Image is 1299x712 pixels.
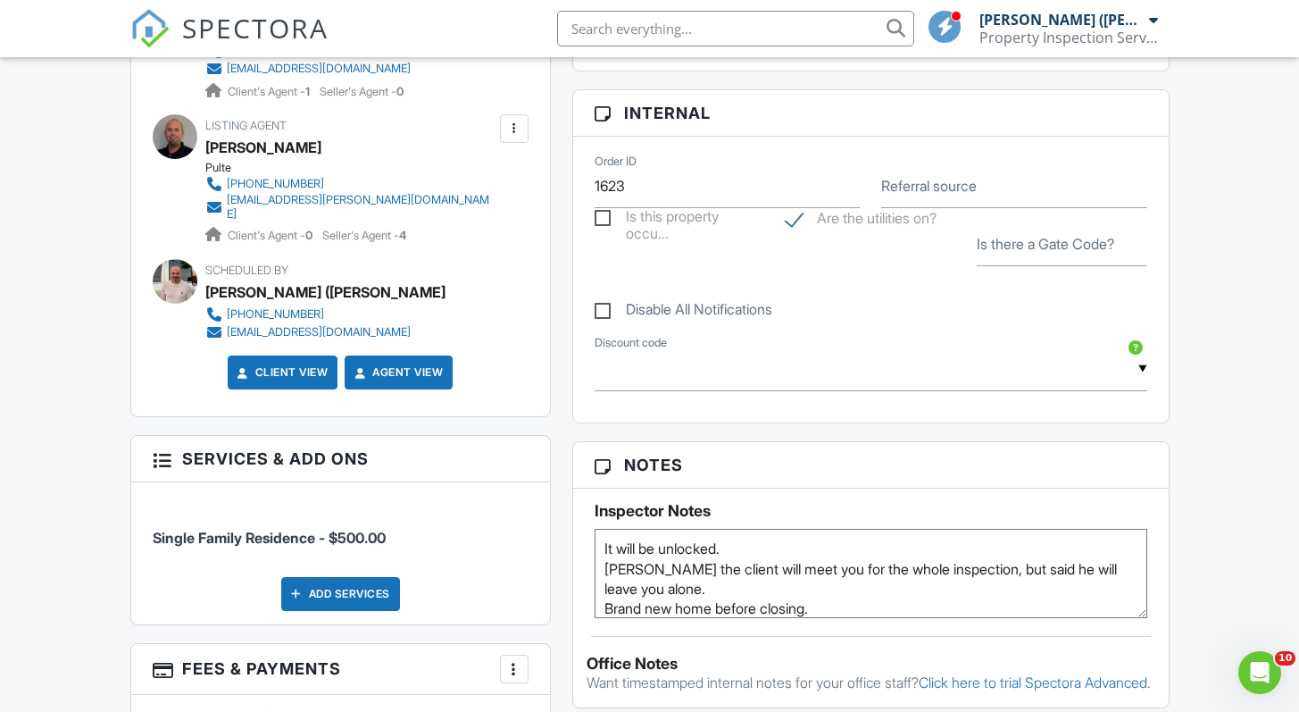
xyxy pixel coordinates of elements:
strong: 4 [399,229,406,242]
div: [PERSON_NAME] ([PERSON_NAME] [205,279,445,306]
div: Pulte [205,161,510,175]
iframe: Intercom live chat [1238,651,1281,694]
div: [PHONE_NUMBER] [227,177,324,191]
label: Order ID [595,154,637,170]
a: SPECTORA [130,24,329,62]
div: [PHONE_NUMBER] [227,307,324,322]
label: Referral source [881,176,977,196]
label: Is this property occupied? [595,208,764,230]
div: [EMAIL_ADDRESS][DOMAIN_NAME] [227,62,411,76]
div: Add Services [281,577,400,611]
strong: 1 [305,85,310,98]
label: Are the utilities on? [786,210,937,232]
input: Search everything... [557,11,914,46]
a: [PHONE_NUMBER] [205,175,495,193]
div: [EMAIL_ADDRESS][PERSON_NAME][DOMAIN_NAME] [227,193,495,222]
p: Want timestamped internal notes for your office staff? [587,673,1155,692]
strong: 0 [305,229,312,242]
a: [EMAIL_ADDRESS][DOMAIN_NAME] [205,60,411,78]
span: Client's Agent - [228,85,312,98]
label: Is there a Gate Code? [977,234,1114,254]
span: Client's Agent - [228,229,315,242]
span: Seller's Agent - [322,229,406,242]
div: [PERSON_NAME] ([PERSON_NAME] [979,11,1145,29]
a: [PERSON_NAME] [205,134,321,161]
h3: Notes [573,442,1169,489]
span: Single Family Residence - $500.00 [153,529,386,547]
label: Discount code [595,335,667,351]
span: Seller's Agent - [320,85,404,98]
img: The Best Home Inspection Software - Spectora [130,9,170,48]
h3: Services & Add ons [131,436,550,482]
span: 10 [1275,651,1295,666]
span: SPECTORA [182,9,329,46]
h3: Internal [573,90,1169,137]
textarea: It will be unlocked. [PERSON_NAME] the client will meet you for the whole inspection, but said he... [595,529,1147,618]
label: Disable All Notifications [595,301,772,323]
a: Agent View [351,364,443,381]
a: [PHONE_NUMBER] [205,306,431,323]
li: Service: Single Family Residence [153,496,529,562]
a: Client View [234,364,329,381]
div: [EMAIL_ADDRESS][DOMAIN_NAME] [227,325,411,339]
strong: 0 [396,85,404,98]
a: [EMAIL_ADDRESS][PERSON_NAME][DOMAIN_NAME] [205,193,495,222]
h5: Inspector Notes [595,502,1147,520]
div: Property Inspection Services, LLC [979,29,1158,46]
a: [EMAIL_ADDRESS][DOMAIN_NAME] [205,323,431,341]
a: Click here to trial Spectora Advanced. [919,674,1151,691]
div: Office Notes [587,655,1155,673]
span: Scheduled By [205,264,288,277]
span: Listing Agent [205,119,287,132]
input: Is there a Gate Code? [977,222,1146,266]
h3: Fees & Payments [131,644,550,695]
